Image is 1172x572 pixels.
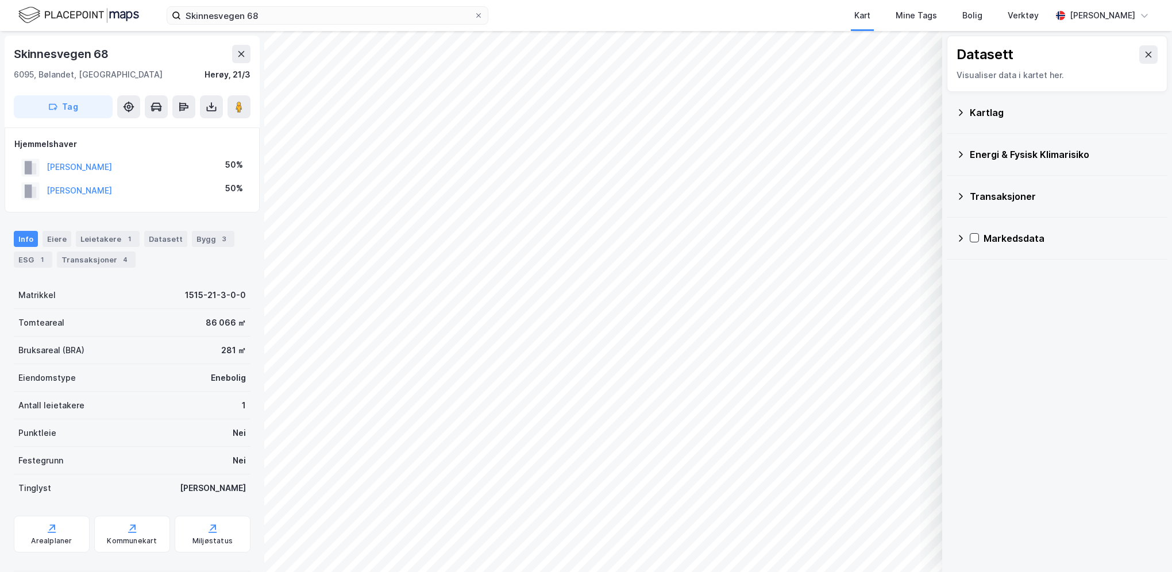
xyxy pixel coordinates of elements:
[1070,9,1135,22] div: [PERSON_NAME]
[18,454,63,467] div: Festegrunn
[18,288,56,302] div: Matrikkel
[18,426,56,440] div: Punktleie
[76,231,140,247] div: Leietakere
[221,343,246,357] div: 281 ㎡
[18,5,139,25] img: logo.f888ab2527a4732fd821a326f86c7f29.svg
[854,9,870,22] div: Kart
[18,343,84,357] div: Bruksareal (BRA)
[124,233,135,245] div: 1
[233,426,246,440] div: Nei
[57,252,136,268] div: Transaksjoner
[242,399,246,412] div: 1
[1115,517,1172,572] iframe: Chat Widget
[970,106,1158,119] div: Kartlag
[185,288,246,302] div: 1515-21-3-0-0
[18,399,84,412] div: Antall leietakere
[14,95,113,118] button: Tag
[962,9,982,22] div: Bolig
[1008,9,1039,22] div: Verktøy
[119,254,131,265] div: 4
[14,252,52,268] div: ESG
[896,9,937,22] div: Mine Tags
[107,536,157,546] div: Kommunekart
[970,190,1158,203] div: Transaksjoner
[14,137,250,151] div: Hjemmelshaver
[14,68,163,82] div: 6095, Bølandet, [GEOGRAPHIC_DATA]
[18,481,51,495] div: Tinglyst
[180,481,246,495] div: [PERSON_NAME]
[225,158,243,172] div: 50%
[18,316,64,330] div: Tomteareal
[205,68,250,82] div: Herøy, 21/3
[957,68,1158,82] div: Visualiser data i kartet her.
[233,454,246,467] div: Nei
[144,231,187,247] div: Datasett
[984,231,1158,245] div: Markedsdata
[218,233,230,245] div: 3
[206,316,246,330] div: 86 066 ㎡
[225,181,243,195] div: 50%
[192,536,233,546] div: Miljøstatus
[211,371,246,385] div: Enebolig
[31,536,72,546] div: Arealplaner
[192,231,234,247] div: Bygg
[1115,517,1172,572] div: Kontrollprogram for chat
[18,371,76,385] div: Eiendomstype
[957,45,1013,64] div: Datasett
[43,231,71,247] div: Eiere
[181,7,474,24] input: Søk på adresse, matrikkel, gårdeiere, leietakere eller personer
[970,148,1158,161] div: Energi & Fysisk Klimarisiko
[36,254,48,265] div: 1
[14,45,111,63] div: Skinnesvegen 68
[14,231,38,247] div: Info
